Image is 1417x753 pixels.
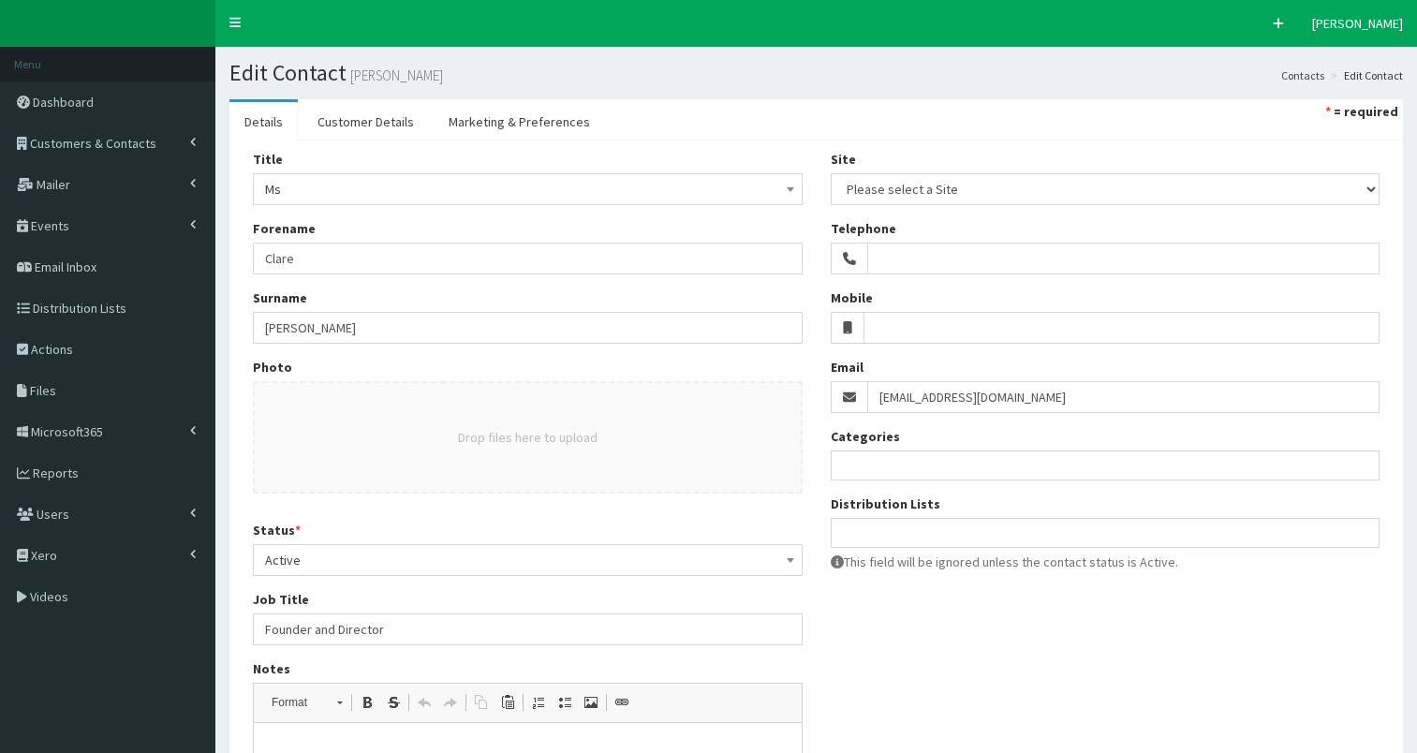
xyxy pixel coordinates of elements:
[262,690,328,715] span: Format
[434,102,605,141] a: Marketing & Preferences
[253,358,292,376] label: Photo
[31,217,69,234] span: Events
[831,553,1380,571] p: This field will be ignored unless the contact status is Active.
[552,690,578,715] a: Insert/Remove Bulleted List
[1312,15,1403,32] span: [PERSON_NAME]
[35,258,96,275] span: Email Inbox
[253,173,803,205] span: Ms
[380,690,406,715] a: Strike Through
[831,219,896,238] label: Telephone
[494,690,521,715] a: Paste (Ctrl+V)
[253,544,803,576] span: Active
[30,135,156,152] span: Customers & Contacts
[609,690,635,715] a: Link (Ctrl+L)
[578,690,604,715] a: Image
[831,427,900,446] label: Categories
[411,690,437,715] a: Undo (Ctrl+Z)
[253,521,301,539] label: Status
[229,102,298,141] a: Details
[253,659,290,678] label: Notes
[831,150,856,169] label: Site
[33,94,94,111] span: Dashboard
[31,341,73,358] span: Actions
[303,102,429,141] a: Customer Details
[261,689,352,716] a: Format
[33,465,79,481] span: Reports
[253,219,316,238] label: Forename
[33,300,126,317] span: Distribution Lists
[30,588,68,605] span: Videos
[1281,67,1324,83] a: Contacts
[37,506,69,523] span: Users
[468,690,494,715] a: Copy (Ctrl+C)
[437,690,464,715] a: Redo (Ctrl+Y)
[354,690,380,715] a: Bold (Ctrl+B)
[31,423,103,440] span: Microsoft365
[1326,67,1403,83] li: Edit Contact
[831,288,873,307] label: Mobile
[831,495,940,513] label: Distribution Lists
[37,176,70,193] span: Mailer
[265,176,790,202] span: Ms
[31,547,57,564] span: Xero
[347,68,443,82] small: [PERSON_NAME]
[831,358,863,376] label: Email
[1334,103,1398,120] strong: = required
[30,382,56,399] span: Files
[253,150,283,169] label: Title
[253,288,307,307] label: Surname
[229,61,1403,85] h1: Edit Contact
[458,428,598,447] button: Drop files here to upload
[265,547,790,573] span: Active
[253,590,309,609] label: Job Title
[525,690,552,715] a: Insert/Remove Numbered List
